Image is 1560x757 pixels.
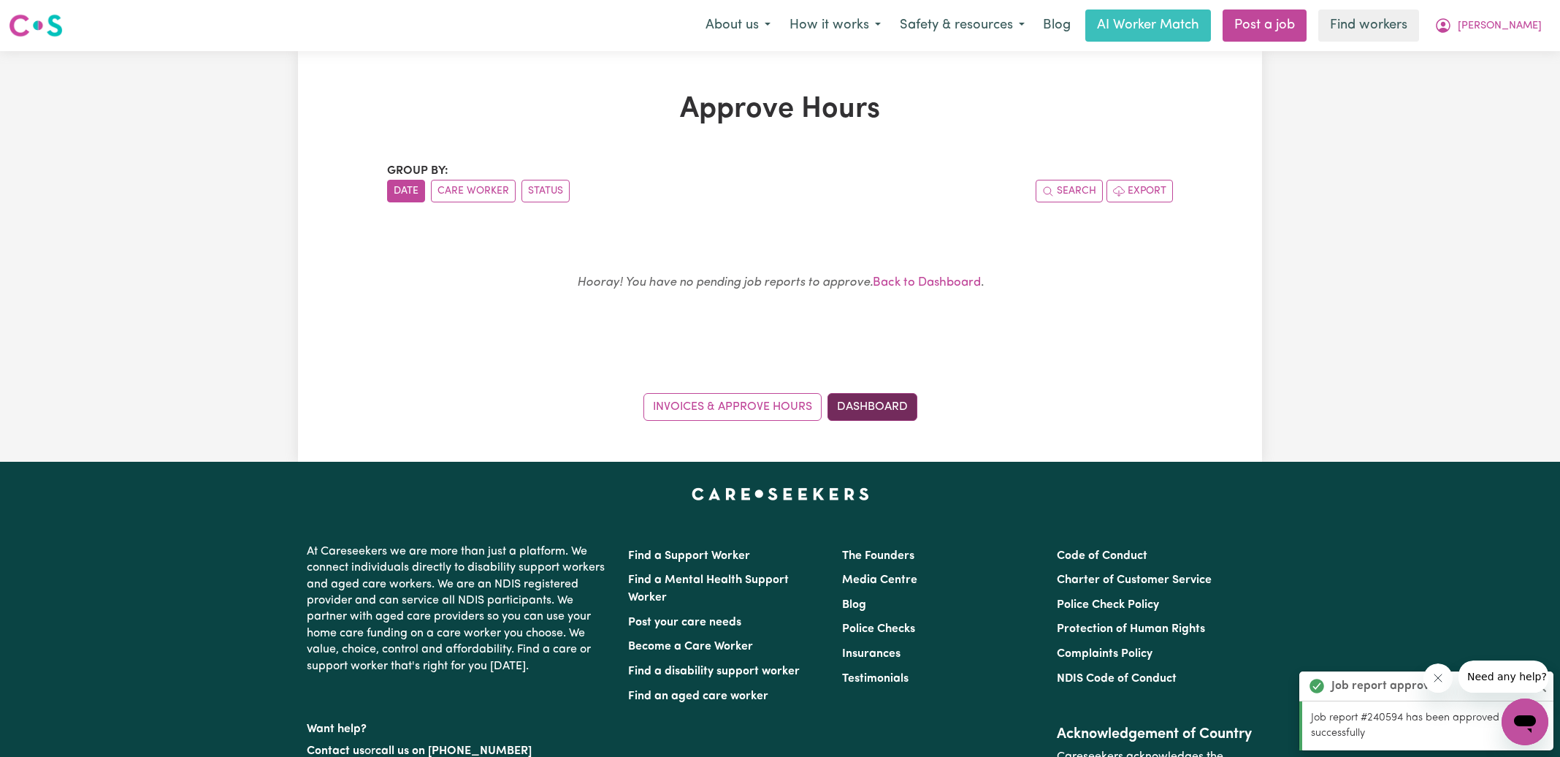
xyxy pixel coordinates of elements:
p: Want help? [307,715,611,737]
a: Find a Support Worker [628,550,750,562]
a: NDIS Code of Conduct [1057,673,1177,685]
a: Find a disability support worker [628,666,800,677]
a: Careseekers logo [9,9,63,42]
a: Find workers [1318,9,1419,42]
button: How it works [780,10,890,41]
a: call us on [PHONE_NUMBER] [375,745,532,757]
button: Safety & resources [890,10,1034,41]
a: Police Check Policy [1057,599,1159,611]
a: Insurances [842,648,901,660]
button: sort invoices by date [387,180,425,202]
a: Media Centre [842,574,917,586]
p: At Careseekers we are more than just a platform. We connect individuals directly to disability su... [307,538,611,680]
a: Become a Care Worker [628,641,753,653]
a: Blog [1034,9,1079,42]
button: sort invoices by paid status [521,180,570,202]
iframe: Close message [1423,663,1453,693]
a: Blog [842,599,866,611]
a: Invoices & Approve Hours [643,393,822,421]
a: Post a job [1223,9,1307,42]
a: Find an aged care worker [628,691,768,702]
a: Protection of Human Rights [1057,623,1205,635]
img: Careseekers logo [9,12,63,39]
button: Export [1106,180,1173,202]
em: Hooray! You have no pending job reports to approve. [577,276,873,289]
a: Dashboard [827,393,917,421]
a: Charter of Customer Service [1057,574,1212,586]
a: Back to Dashboard [873,276,981,289]
p: Job report #240594 has been approved successfully [1311,710,1545,742]
button: About us [696,10,780,41]
a: Complaints Policy [1057,648,1152,660]
button: Search [1036,180,1103,202]
a: AI Worker Match [1085,9,1211,42]
span: Group by: [387,165,448,177]
h1: Approve Hours [387,92,1173,127]
a: Code of Conduct [1057,550,1147,562]
button: My Account [1425,10,1551,41]
a: Police Checks [842,623,915,635]
small: . [577,276,984,289]
strong: Job report approved [1331,677,1443,695]
a: Careseekers home page [692,488,869,500]
iframe: Message from company [1458,661,1548,693]
a: Testimonials [842,673,909,685]
a: Find a Mental Health Support Worker [628,574,789,604]
span: [PERSON_NAME] [1458,18,1542,34]
a: Post your care needs [628,617,741,628]
a: Contact us [307,745,364,757]
h2: Acknowledgement of Country [1057,726,1253,743]
a: The Founders [842,550,914,562]
iframe: Button to launch messaging window [1502,699,1548,745]
button: sort invoices by care worker [431,180,516,202]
